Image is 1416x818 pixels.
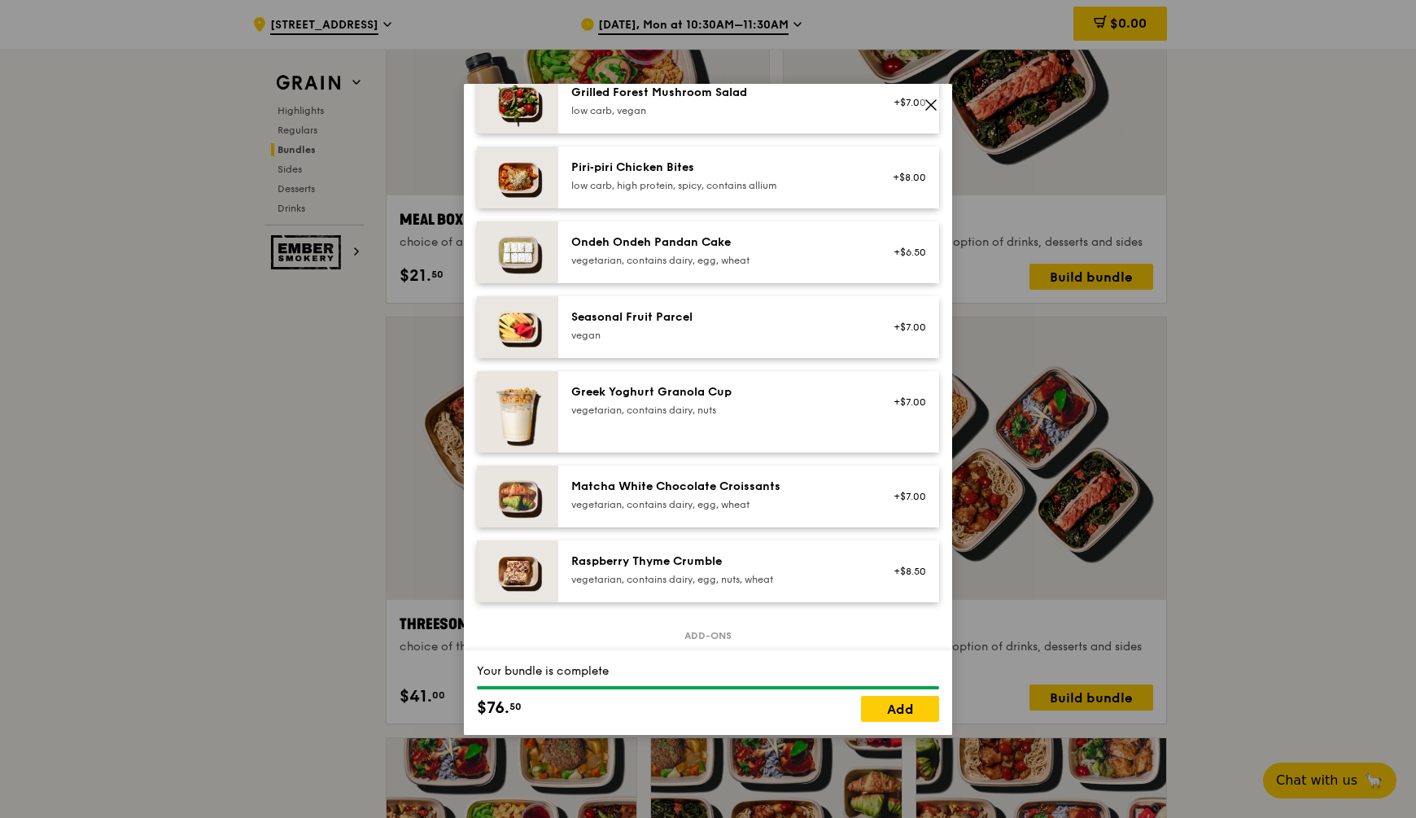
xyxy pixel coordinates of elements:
div: low carb, vegan [571,104,863,117]
a: Add [861,696,939,722]
div: Piri‑piri Chicken Bites [571,160,863,176]
img: daily_normal_Piri-Piri-Chicken-Bites-HORZ.jpg [477,147,558,208]
span: $76. [477,696,509,720]
img: daily_normal_Seasonal_Fruit_Parcel__Horizontal_.jpg [477,296,558,358]
div: vegetarian, contains dairy, egg, nuts, wheat [571,573,863,586]
div: +$7.00 [883,321,926,334]
div: vegetarian, contains dairy, egg, wheat [571,498,863,511]
img: daily_normal_Ondeh_Ondeh_Pandan_Cake-HORZ.jpg [477,221,558,283]
img: daily_normal_Raspberry_Thyme_Crumble__Horizontal_.jpg [477,540,558,602]
div: Greek Yoghurt Granola Cup [571,384,863,400]
div: Seasonal Fruit Parcel [571,309,863,326]
span: 50 [509,700,522,713]
div: Your bundle is complete [477,663,939,680]
div: +$7.00 [883,490,926,503]
div: Matcha White Chocolate Croissants [571,479,863,495]
div: vegan [571,329,863,342]
img: daily_normal_Greek_Yoghurt_Granola_Cup.jpeg [477,371,558,453]
img: daily_normal_Grilled-Forest-Mushroom-Salad-HORZ.jpg [477,72,558,133]
div: +$8.50 [883,565,926,578]
div: low carb, high protein, spicy, contains allium [571,179,863,192]
img: daily_normal_Matcha_White_Chocolate_Croissants-HORZ.jpg [477,466,558,527]
div: +$8.00 [883,171,926,184]
div: Raspberry Thyme Crumble [571,553,863,570]
div: Ondeh Ondeh Pandan Cake [571,234,863,251]
div: vegetarian, contains dairy, egg, wheat [571,254,863,267]
div: +$7.00 [883,96,926,109]
div: vegetarian, contains dairy, nuts [571,404,863,417]
span: Add-ons [678,629,738,642]
div: +$6.50 [883,246,926,259]
div: Grilled Forest Mushroom Salad [571,85,863,101]
div: +$7.00 [883,396,926,409]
